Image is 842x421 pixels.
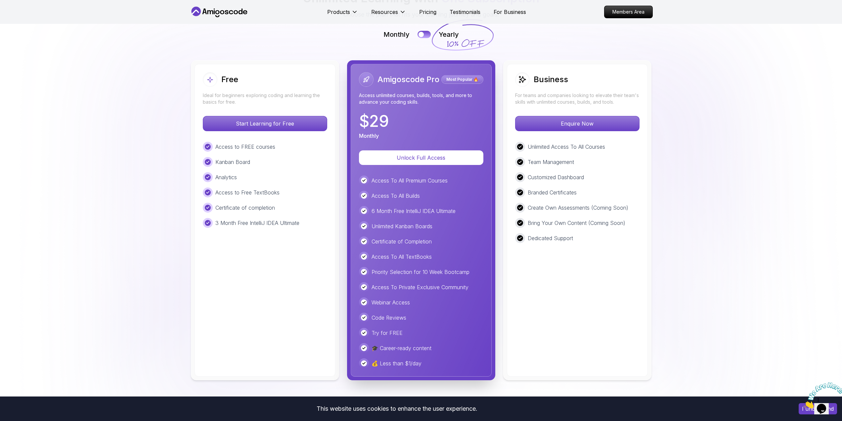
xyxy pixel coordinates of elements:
iframe: chat widget [801,380,842,411]
p: Priority Selection for 10 Week Bootcamp [372,268,469,276]
button: Products [327,8,358,21]
h2: Free [221,74,238,85]
button: Enquire Now [515,116,640,131]
p: Access to Free TextBooks [215,188,280,196]
p: Analytics [215,173,237,181]
p: Certificate of completion [215,204,275,212]
p: Enquire Now [515,116,639,131]
p: $ 29 [359,113,389,129]
a: Pricing [419,8,436,16]
p: Code Reviews [372,314,406,322]
p: Unlimited Access To All Courses [528,143,605,151]
p: Access unlimited courses, builds, tools, and more to advance your coding skills. [359,92,483,105]
p: Team Management [528,158,574,166]
a: Enquire Now [515,120,640,127]
a: Testimonials [450,8,480,16]
p: Create Own Assessments (Coming Soon) [528,204,628,212]
p: 💰 Less than $1/day [372,359,421,367]
button: Start Learning for Free [203,116,327,131]
p: Resources [371,8,398,16]
p: 🎓 Career-ready content [372,344,431,352]
a: For Business [494,8,526,16]
p: Dedicated Support [528,234,573,242]
p: Branded Certificates [528,188,577,196]
p: Monthly [383,30,410,39]
p: Ideal for beginners exploring coding and learning the basics for free. [203,92,327,105]
h2: Business [534,74,568,85]
button: Unlock Full Access [359,150,483,165]
p: 6 Month Free IntelliJ IDEA Ultimate [372,207,456,215]
p: Bring Your Own Content (Coming Soon) [528,219,625,227]
p: For teams and companies looking to elevate their team's skills with unlimited courses, builds, an... [515,92,640,105]
p: Most Popular 🔥 [442,76,482,83]
p: Unlimited Kanban Boards [372,222,432,230]
p: Kanban Board [215,158,250,166]
p: Access To All TextBooks [372,253,432,261]
p: Access To All Builds [372,192,420,200]
p: Access To Private Exclusive Community [372,283,468,291]
a: Members Area [604,6,653,18]
p: Members Area [604,6,652,18]
p: Webinar Access [372,298,410,306]
p: Access to FREE courses [215,143,275,151]
p: Products [327,8,350,16]
div: This website uses cookies to enhance the user experience. [5,401,789,416]
p: Unlock Full Access [367,154,475,162]
span: 1 [3,3,5,8]
button: Accept cookies [799,403,837,414]
h2: Amigoscode Pro [377,74,439,85]
p: Monthly [359,132,379,140]
a: Unlock Full Access [359,154,483,161]
button: Resources [371,8,406,21]
p: Try for FREE [372,329,403,337]
img: Chat attention grabber [3,3,44,29]
p: Customized Dashboard [528,173,584,181]
p: Access To All Premium Courses [372,177,448,184]
a: Start Learning for Free [203,120,327,127]
p: 3 Month Free IntelliJ IDEA Ultimate [215,219,299,227]
p: Certificate of Completion [372,237,432,245]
